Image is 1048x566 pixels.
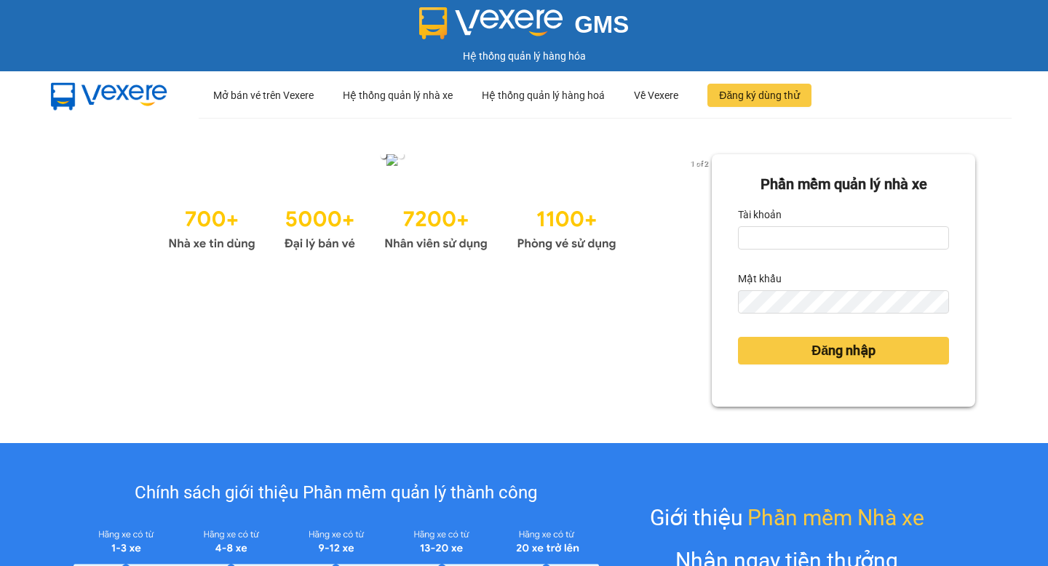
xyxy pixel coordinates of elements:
[482,72,605,119] div: Hệ thống quản lý hàng hoá
[381,153,386,159] li: slide item 1
[811,340,876,361] span: Đăng nhập
[707,84,811,107] button: Đăng ký dùng thử
[738,203,782,226] label: Tài khoản
[634,72,678,119] div: Về Vexere
[419,22,630,33] a: GMS
[574,11,629,38] span: GMS
[36,71,182,119] img: mbUUG5Q.png
[691,154,712,170] button: next slide / item
[738,267,782,290] label: Mật khẩu
[419,7,563,39] img: logo 2
[213,72,314,119] div: Mở bán vé trên Vexere
[747,501,924,535] span: Phần mềm Nhà xe
[74,479,599,507] div: Chính sách giới thiệu Phần mềm quản lý thành công
[4,48,1044,64] div: Hệ thống quản lý hàng hóa
[719,87,800,103] span: Đăng ký dùng thử
[738,226,949,250] input: Tài khoản
[738,337,949,364] button: Đăng nhập
[73,154,93,170] button: previous slide / item
[738,290,949,314] input: Mật khẩu
[398,153,404,159] li: slide item 2
[168,199,616,255] img: Statistics.png
[686,154,712,173] p: 1 of 2
[343,72,453,119] div: Hệ thống quản lý nhà xe
[738,173,949,196] div: Phần mềm quản lý nhà xe
[650,501,924,535] div: Giới thiệu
